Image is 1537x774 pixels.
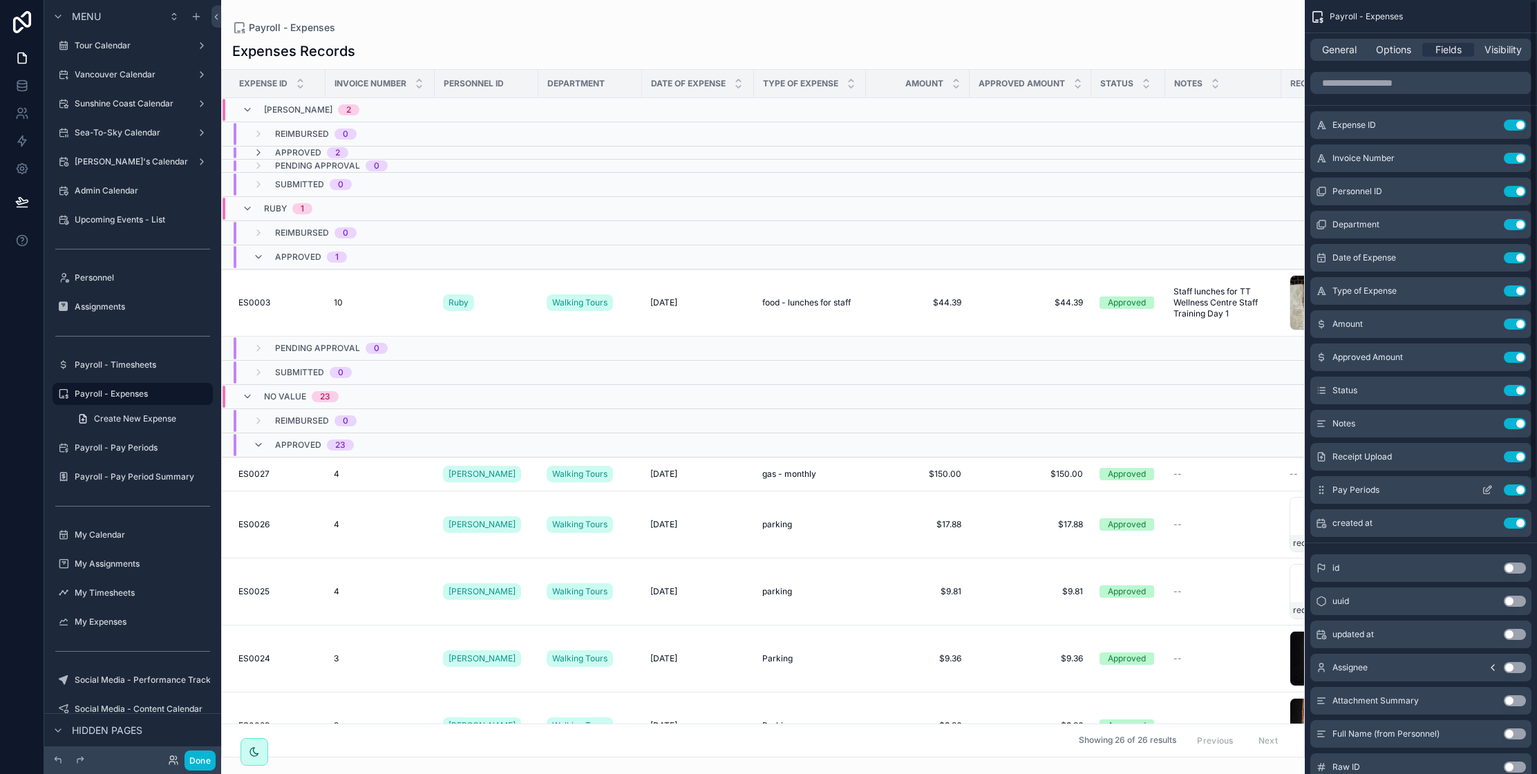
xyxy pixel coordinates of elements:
[343,415,348,426] div: 0
[53,669,213,691] a: Social Media - Performance Tracker
[75,442,210,453] label: Payroll - Pay Periods
[1332,153,1395,164] span: Invoice Number
[1435,43,1462,57] span: Fields
[53,466,213,488] a: Payroll - Pay Period Summary
[1332,352,1403,363] span: Approved Amount
[75,529,210,540] label: My Calendar
[264,104,332,115] span: [PERSON_NAME]
[75,40,191,51] label: Tour Calendar
[1332,219,1379,230] span: Department
[53,437,213,459] a: Payroll - Pay Periods
[335,252,339,263] div: 1
[1332,518,1373,529] span: created at
[1079,735,1176,746] span: Showing 26 of 26 results
[1376,43,1411,57] span: Options
[72,724,142,737] span: Hidden pages
[75,558,210,569] label: My Assignments
[75,471,210,482] label: Payroll - Pay Period Summary
[53,209,213,231] a: Upcoming Events - List
[275,160,360,171] span: Pending Approval
[547,78,605,89] span: Department
[1332,385,1357,396] span: Status
[75,704,210,715] label: Social Media - Content Calendar
[75,156,191,167] label: [PERSON_NAME]'s Calendar
[1332,695,1419,706] span: Attachment Summary
[75,98,191,109] label: Sunshine Coast Calendar
[320,391,330,402] div: 23
[1332,285,1397,296] span: Type of Expense
[1332,484,1379,495] span: Pay Periods
[979,78,1065,89] span: Approved Amount
[53,354,213,376] a: Payroll - Timesheets
[1332,728,1440,739] span: Full Name (from Personnel)
[53,122,213,144] a: Sea-To-Sky Calendar
[346,104,351,115] div: 2
[264,391,306,402] span: No value
[75,616,210,627] label: My Expenses
[1484,43,1522,57] span: Visibility
[53,151,213,173] a: [PERSON_NAME]'s Calendar
[1100,78,1133,89] span: Status
[53,35,213,57] a: Tour Calendar
[338,367,343,378] div: 0
[335,147,340,158] div: 2
[374,160,379,171] div: 0
[1332,629,1374,640] span: updated at
[264,203,287,214] span: Ruby
[1332,563,1339,574] span: id
[185,751,216,771] button: Done
[905,78,943,89] span: Amount
[1332,186,1382,197] span: Personnel ID
[334,78,406,89] span: Invoice Number
[338,179,343,190] div: 0
[1332,596,1349,607] span: uuid
[1332,451,1392,462] span: Receipt Upload
[53,180,213,202] a: Admin Calendar
[343,227,348,238] div: 0
[763,78,838,89] span: Type of Expense
[75,587,210,598] label: My Timesheets
[75,388,205,399] label: Payroll - Expenses
[53,582,213,604] a: My Timesheets
[69,408,213,430] a: Create New Expense
[75,272,210,283] label: Personnel
[275,440,321,451] span: Approved
[301,203,304,214] div: 1
[1332,319,1363,330] span: Amount
[53,296,213,318] a: Assignments
[75,674,219,686] label: Social Media - Performance Tracker
[72,10,101,23] span: Menu
[53,383,213,405] a: Payroll - Expenses
[275,179,324,190] span: Submitted
[275,343,360,354] span: Pending Approval
[239,78,287,89] span: Expense ID
[75,69,191,80] label: Vancouver Calendar
[75,301,210,312] label: Assignments
[53,524,213,546] a: My Calendar
[75,185,210,196] label: Admin Calendar
[275,252,321,263] span: Approved
[275,227,329,238] span: Reimbursed
[53,553,213,575] a: My Assignments
[343,129,348,140] div: 0
[94,413,176,424] span: Create New Expense
[75,127,191,138] label: Sea-To-Sky Calendar
[275,129,329,140] span: Reimbursed
[1332,252,1396,263] span: Date of Expense
[651,78,726,89] span: Date of Expense
[1332,662,1368,673] span: Assignee
[1290,78,1361,89] span: Receipt Upload
[374,343,379,354] div: 0
[275,367,324,378] span: Submitted
[275,415,329,426] span: Reimbursed
[1322,43,1357,57] span: General
[53,267,213,289] a: Personnel
[1332,418,1355,429] span: Notes
[53,611,213,633] a: My Expenses
[335,440,346,451] div: 23
[53,64,213,86] a: Vancouver Calendar
[75,214,210,225] label: Upcoming Events - List
[444,78,504,89] span: Personnel ID
[275,147,321,158] span: Approved
[53,698,213,720] a: Social Media - Content Calendar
